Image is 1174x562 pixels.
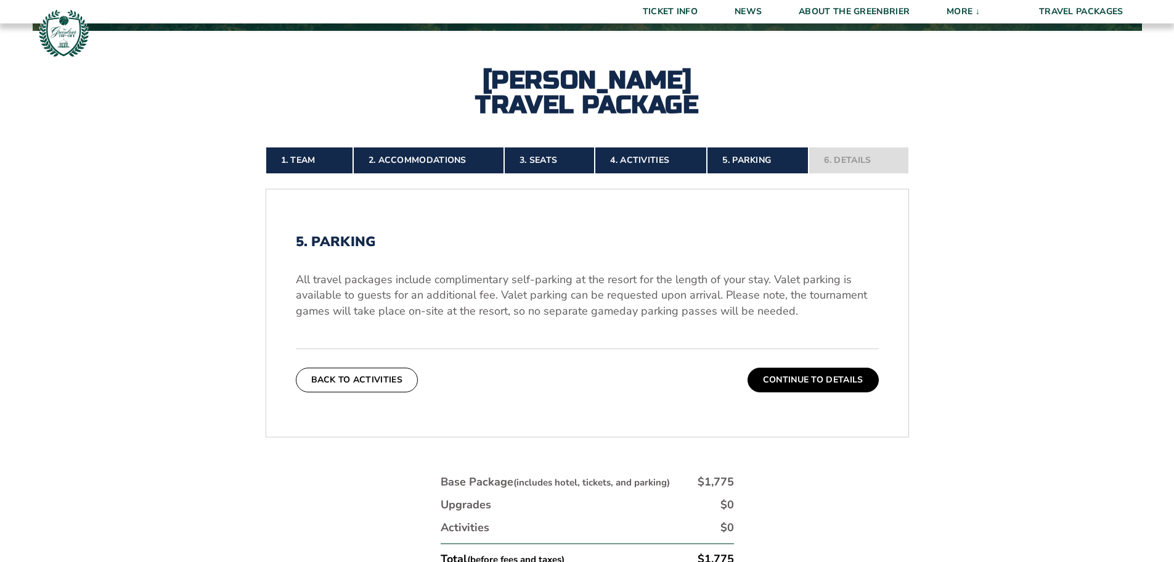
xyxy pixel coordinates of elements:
h2: [PERSON_NAME] Travel Package [452,68,723,117]
div: Base Package [441,474,670,490]
button: Continue To Details [748,368,879,392]
img: Greenbrier Tip-Off [37,6,91,60]
a: 2. Accommodations [353,147,504,174]
small: (includes hotel, tickets, and parking) [513,476,670,489]
div: $1,775 [698,474,734,490]
a: 3. Seats [504,147,595,174]
div: $0 [720,497,734,513]
a: 4. Activities [595,147,707,174]
a: 1. Team [266,147,353,174]
div: Activities [441,520,489,535]
p: All travel packages include complimentary self-parking at the resort for the length of your stay.... [296,272,879,319]
button: Back To Activities [296,368,418,392]
div: Upgrades [441,497,491,513]
h2: 5. Parking [296,234,879,250]
div: $0 [720,520,734,535]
